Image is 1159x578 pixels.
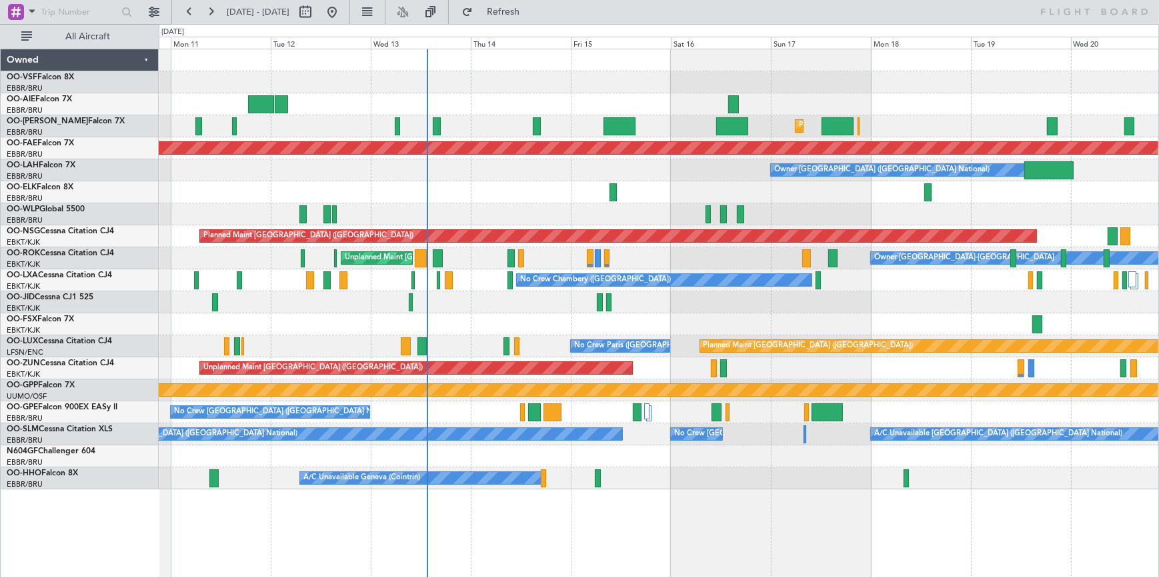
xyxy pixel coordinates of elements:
[7,413,43,423] a: EBBR/BRU
[704,336,914,356] div: Planned Maint [GEOGRAPHIC_DATA] ([GEOGRAPHIC_DATA])
[471,37,571,49] div: Thu 14
[7,105,43,115] a: EBBR/BRU
[7,183,37,191] span: OO-ELK
[799,116,1040,136] div: Planned Maint [GEOGRAPHIC_DATA] ([GEOGRAPHIC_DATA] National)
[7,83,43,93] a: EBBR/BRU
[15,26,145,47] button: All Aircraft
[227,6,289,18] span: [DATE] - [DATE]
[7,117,88,125] span: OO-[PERSON_NAME]
[7,271,38,279] span: OO-LXA
[7,359,114,367] a: OO-ZUNCessna Citation CJ4
[7,425,39,433] span: OO-SLM
[371,37,471,49] div: Wed 13
[7,95,35,103] span: OO-AIE
[7,127,43,137] a: EBBR/BRU
[874,248,1054,268] div: Owner [GEOGRAPHIC_DATA]-[GEOGRAPHIC_DATA]
[271,37,371,49] div: Tue 12
[7,325,40,335] a: EBKT/KJK
[7,237,40,247] a: EBKT/KJK
[7,469,41,477] span: OO-HHO
[475,7,531,17] span: Refresh
[7,227,40,235] span: OO-NSG
[674,424,898,444] div: No Crew [GEOGRAPHIC_DATA] ([GEOGRAPHIC_DATA] National)
[7,369,40,379] a: EBKT/KJK
[7,293,35,301] span: OO-JID
[520,270,671,290] div: No Crew Chambery ([GEOGRAPHIC_DATA])
[971,37,1071,49] div: Tue 19
[455,1,535,23] button: Refresh
[7,161,39,169] span: OO-LAH
[7,447,38,455] span: N604GF
[7,457,43,467] a: EBBR/BRU
[74,424,297,444] div: No Crew [GEOGRAPHIC_DATA] ([GEOGRAPHIC_DATA] National)
[671,37,771,49] div: Sat 16
[7,149,43,159] a: EBBR/BRU
[7,205,85,213] a: OO-WLPGlobal 5500
[7,337,38,345] span: OO-LUX
[303,468,420,488] div: A/C Unavailable Geneva (Cointrin)
[7,435,43,445] a: EBBR/BRU
[7,193,43,203] a: EBBR/BRU
[7,337,112,345] a: OO-LUXCessna Citation CJ4
[7,425,113,433] a: OO-SLMCessna Citation XLS
[7,161,75,169] a: OO-LAHFalcon 7X
[7,403,38,411] span: OO-GPE
[7,391,47,401] a: UUMO/OSF
[41,2,117,22] input: Trip Number
[7,73,37,81] span: OO-VSF
[7,381,75,389] a: OO-GPPFalcon 7X
[571,37,671,49] div: Fri 15
[7,479,43,489] a: EBBR/BRU
[7,281,40,291] a: EBKT/KJK
[7,315,37,323] span: OO-FSX
[7,359,40,367] span: OO-ZUN
[771,37,871,49] div: Sun 17
[203,358,423,378] div: Unplanned Maint [GEOGRAPHIC_DATA] ([GEOGRAPHIC_DATA])
[7,447,95,455] a: N604GFChallenger 604
[574,336,706,356] div: No Crew Paris ([GEOGRAPHIC_DATA])
[7,249,114,257] a: OO-ROKCessna Citation CJ4
[7,249,40,257] span: OO-ROK
[871,37,971,49] div: Mon 18
[7,315,74,323] a: OO-FSXFalcon 7X
[874,424,1122,444] div: A/C Unavailable [GEOGRAPHIC_DATA] ([GEOGRAPHIC_DATA] National)
[7,271,112,279] a: OO-LXACessna Citation CJ4
[7,381,38,389] span: OO-GPP
[7,347,43,357] a: LFSN/ENC
[7,227,114,235] a: OO-NSGCessna Citation CJ4
[7,139,37,147] span: OO-FAE
[7,215,43,225] a: EBBR/BRU
[7,469,78,477] a: OO-HHOFalcon 8X
[774,160,990,180] div: Owner [GEOGRAPHIC_DATA] ([GEOGRAPHIC_DATA] National)
[7,293,93,301] a: OO-JIDCessna CJ1 525
[7,95,72,103] a: OO-AIEFalcon 7X
[7,303,40,313] a: EBKT/KJK
[7,403,117,411] a: OO-GPEFalcon 900EX EASy II
[161,27,184,38] div: [DATE]
[203,226,413,246] div: Planned Maint [GEOGRAPHIC_DATA] ([GEOGRAPHIC_DATA])
[171,37,271,49] div: Mon 11
[35,32,141,41] span: All Aircraft
[7,205,39,213] span: OO-WLP
[345,248,560,268] div: Unplanned Maint [GEOGRAPHIC_DATA]-[GEOGRAPHIC_DATA]
[7,183,73,191] a: OO-ELKFalcon 8X
[7,73,74,81] a: OO-VSFFalcon 8X
[7,259,40,269] a: EBKT/KJK
[7,117,125,125] a: OO-[PERSON_NAME]Falcon 7X
[174,402,397,422] div: No Crew [GEOGRAPHIC_DATA] ([GEOGRAPHIC_DATA] National)
[7,171,43,181] a: EBBR/BRU
[7,139,74,147] a: OO-FAEFalcon 7X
